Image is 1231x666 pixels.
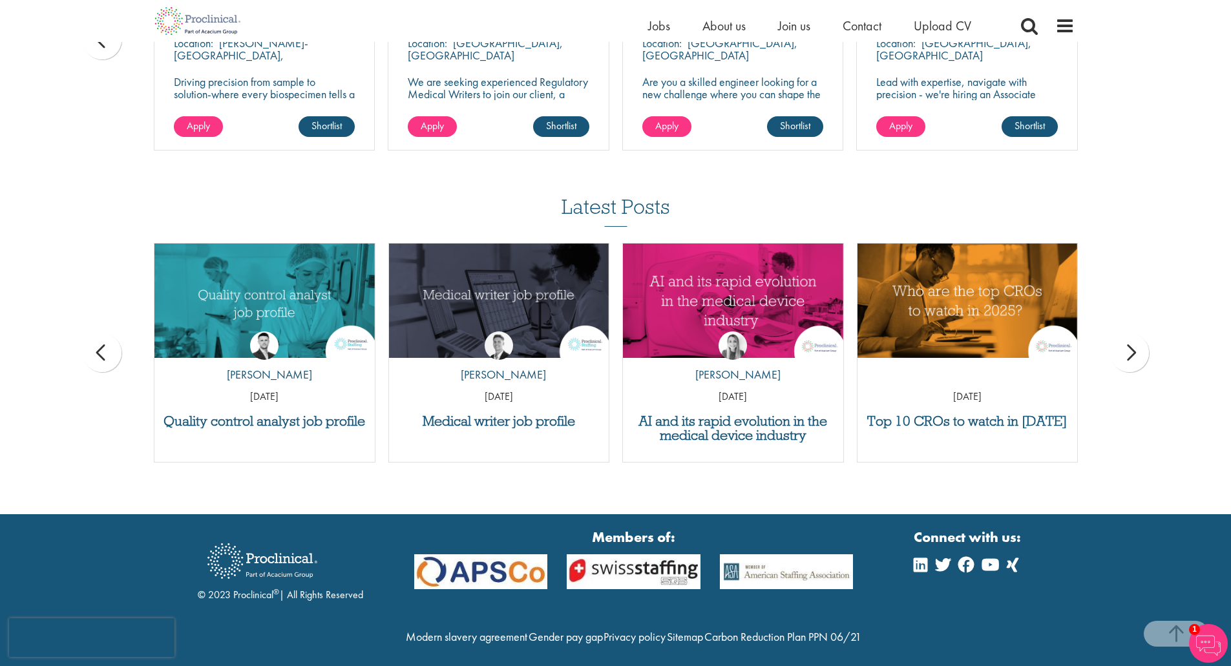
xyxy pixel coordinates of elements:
[562,196,670,227] h3: Latest Posts
[557,554,710,590] img: APSCo
[408,36,563,63] p: [GEOGRAPHIC_DATA], [GEOGRAPHIC_DATA]
[1110,333,1149,372] div: next
[1002,116,1058,137] a: Shortlist
[421,119,444,132] span: Apply
[864,414,1071,428] a: Top 10 CROs to watch in [DATE]
[408,76,589,112] p: We are seeking experienced Regulatory Medical Writers to join our client, a dynamic and growing b...
[686,366,781,383] p: [PERSON_NAME]
[299,116,355,137] a: Shortlist
[876,36,916,50] span: Location:
[857,244,1078,358] a: Link to a post
[876,76,1058,137] p: Lead with expertise, navigate with precision - we're hiring an Associate Director to shape regula...
[154,244,375,358] img: quality control analyst job profile
[187,119,210,132] span: Apply
[389,390,609,404] p: [DATE]
[9,618,174,657] iframe: reCAPTCHA
[719,331,747,360] img: Hannah Burke
[83,333,121,372] div: prev
[174,116,223,137] a: Apply
[642,116,691,137] a: Apply
[778,17,810,34] a: Join us
[623,390,843,404] p: [DATE]
[174,36,213,50] span: Location:
[767,116,823,137] a: Shortlist
[1189,624,1200,635] span: 1
[642,36,682,50] span: Location:
[154,244,375,358] a: Link to a post
[408,36,447,50] span: Location:
[857,390,1078,404] p: [DATE]
[408,116,457,137] a: Apply
[198,534,327,588] img: Proclinical Recruitment
[914,527,1024,547] strong: Connect with us:
[395,414,603,428] a: Medical writer job profile
[642,36,797,63] p: [GEOGRAPHIC_DATA], [GEOGRAPHIC_DATA]
[161,414,368,428] a: Quality control analyst job profile
[704,629,861,644] a: Carbon Reduction Plan PPN 06/21
[154,390,375,404] p: [DATE]
[710,554,863,590] img: APSCo
[604,629,666,644] a: Privacy policy
[389,244,609,358] a: Link to a post
[686,331,781,390] a: Hannah Burke [PERSON_NAME]
[174,36,308,75] p: [PERSON_NAME]-[GEOGRAPHIC_DATA], [GEOGRAPHIC_DATA]
[533,116,589,137] a: Shortlist
[655,119,679,132] span: Apply
[843,17,881,34] a: Contact
[217,331,312,390] a: Joshua Godden [PERSON_NAME]
[414,527,854,547] strong: Members of:
[889,119,912,132] span: Apply
[406,629,527,644] a: Modern slavery agreement
[217,366,312,383] p: [PERSON_NAME]
[485,331,513,360] img: George Watson
[876,116,925,137] a: Apply
[914,17,971,34] a: Upload CV
[702,17,746,34] a: About us
[623,244,843,358] img: AI and Its Impact on the Medical Device Industry | Proclinical
[529,629,603,644] a: Gender pay gap
[451,331,546,390] a: George Watson [PERSON_NAME]
[667,629,703,644] a: Sitemap
[451,366,546,383] p: [PERSON_NAME]
[250,331,279,360] img: Joshua Godden
[273,587,279,597] sup: ®
[857,244,1078,358] img: Top 10 CROs 2025 | Proclinical
[876,36,1031,63] p: [GEOGRAPHIC_DATA], [GEOGRAPHIC_DATA]
[648,17,670,34] a: Jobs
[629,414,837,442] a: AI and its rapid evolution in the medical device industry
[1189,624,1228,663] img: Chatbot
[642,76,824,125] p: Are you a skilled engineer looking for a new challenge where you can shape the future of healthca...
[198,534,363,603] div: © 2023 Proclinical | All Rights Reserved
[405,554,558,590] img: APSCo
[389,244,609,358] img: Medical writer job profile
[174,76,355,112] p: Driving precision from sample to solution-where every biospecimen tells a story of innovation.
[623,244,843,358] a: Link to a post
